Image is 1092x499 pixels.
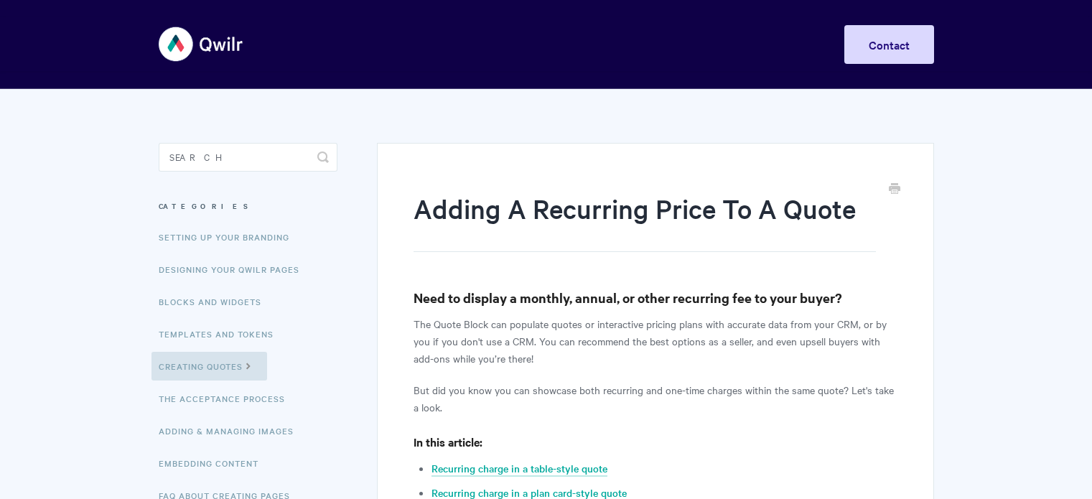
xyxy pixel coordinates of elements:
a: The Acceptance Process [159,384,296,413]
h3: Need to display a monthly, annual, or other recurring fee to your buyer? [414,288,897,308]
a: Contact [844,25,934,64]
a: Blocks and Widgets [159,287,272,316]
a: Designing Your Qwilr Pages [159,255,310,284]
a: Templates and Tokens [159,320,284,348]
h3: Categories [159,193,337,219]
input: Search [159,143,337,172]
strong: In this article: [414,434,482,449]
a: Setting up your Branding [159,223,300,251]
img: Qwilr Help Center [159,17,244,71]
h1: Adding A Recurring Price To A Quote [414,190,875,252]
p: The Quote Block can populate quotes or interactive pricing plans with accurate data from your CRM... [414,315,897,367]
a: Print this Article [889,182,900,197]
p: But did you know you can showcase both recurring and one-time charges within the same quote? Let'... [414,381,897,416]
a: Embedding Content [159,449,269,477]
a: Creating Quotes [151,352,267,381]
a: Recurring charge in a table-style quote [431,461,607,477]
a: Adding & Managing Images [159,416,304,445]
